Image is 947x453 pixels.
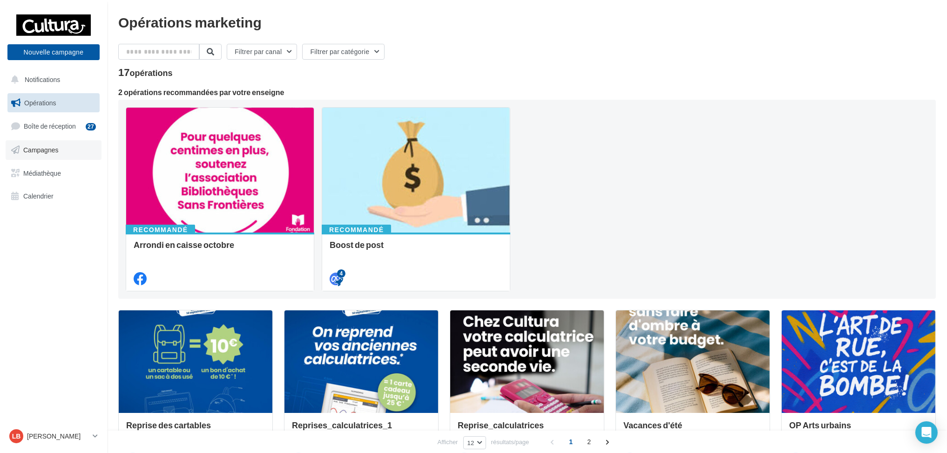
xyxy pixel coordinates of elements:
[23,169,61,177] span: Médiathèque
[6,70,98,89] button: Notifications
[438,438,458,446] span: Afficher
[491,438,529,446] span: résultats/page
[6,186,101,206] a: Calendrier
[126,225,195,235] div: Recommandé
[789,420,928,439] div: OP Arts urbains
[118,89,936,96] div: 2 opérations recommandées par votre enseigne
[227,44,297,60] button: Filtrer par canal
[563,434,578,449] span: 1
[134,240,306,259] div: Arrondi en caisse octobre
[292,420,431,439] div: Reprises_calculatrices_1
[623,420,762,439] div: Vacances d'été
[330,240,502,259] div: Boost de post
[23,192,54,200] span: Calendrier
[24,99,56,107] span: Opérations
[463,436,486,449] button: 12
[27,432,89,441] p: [PERSON_NAME]
[126,420,265,439] div: Reprise des cartables
[7,44,100,60] button: Nouvelle campagne
[25,75,60,83] span: Notifications
[118,67,173,77] div: 17
[302,44,385,60] button: Filtrer par catégorie
[23,146,59,154] span: Campagnes
[24,122,76,130] span: Boîte de réception
[7,427,100,445] a: LB [PERSON_NAME]
[582,434,596,449] span: 2
[458,420,596,439] div: Reprise_calculatrices
[467,439,474,446] span: 12
[86,123,96,130] div: 27
[322,225,391,235] div: Recommandé
[337,269,345,278] div: 4
[915,421,938,444] div: Open Intercom Messenger
[6,164,101,183] a: Médiathèque
[6,93,101,113] a: Opérations
[6,116,101,136] a: Boîte de réception27
[6,140,101,160] a: Campagnes
[12,432,21,441] span: LB
[118,15,936,29] div: Opérations marketing
[129,69,172,77] div: opérations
